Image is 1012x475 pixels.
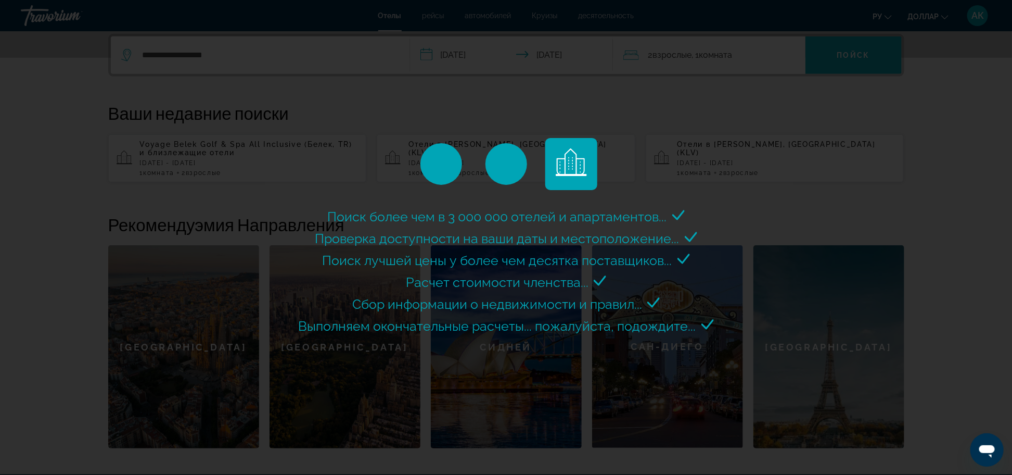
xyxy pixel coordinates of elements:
[406,274,588,290] span: Расчет стоимости членства...
[352,296,642,312] span: Сбор информации о недвижимости и правил...
[299,318,696,334] span: Выполняем окончательные расчеты... пожалуйста, подождите...
[315,231,680,246] span: Проверка доступности на ваши даты и местоположение...
[328,209,667,224] span: Поиск более чем в 3 000 000 отелей и апартаментов...
[323,253,672,268] span: Поиск лучшей цены у более чем десятка поставщиков...
[970,433,1004,467] iframe: Кнопка запуска окна обмена сообщениями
